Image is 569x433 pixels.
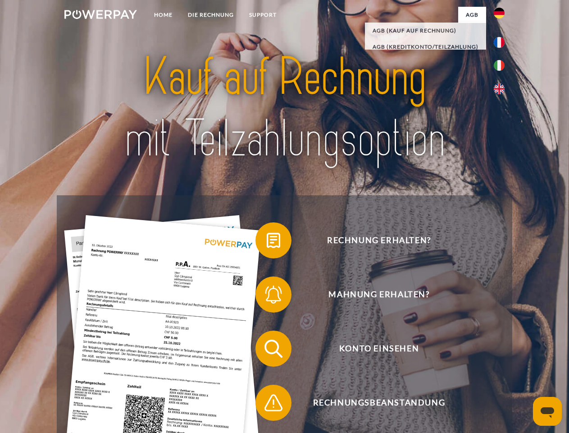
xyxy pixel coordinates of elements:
span: Rechnung erhalten? [269,222,489,258]
a: agb [458,7,486,23]
img: title-powerpay_de.svg [86,43,483,173]
img: logo-powerpay-white.svg [64,10,137,19]
img: fr [494,37,505,48]
button: Rechnung erhalten? [255,222,490,258]
button: Konto einsehen [255,331,490,367]
img: en [494,83,505,94]
a: Home [146,7,180,23]
span: Mahnung erhalten? [269,276,489,313]
img: qb_warning.svg [262,392,285,414]
img: qb_bill.svg [262,229,285,252]
span: Rechnungsbeanstandung [269,385,489,421]
img: de [494,8,505,18]
img: it [494,60,505,71]
a: AGB (Kauf auf Rechnung) [365,23,486,39]
iframe: Schaltfläche zum Öffnen des Messaging-Fensters [533,397,562,426]
a: DIE RECHNUNG [180,7,241,23]
a: AGB (Kreditkonto/Teilzahlung) [365,39,486,55]
img: qb_search.svg [262,337,285,360]
span: Konto einsehen [269,331,489,367]
button: Mahnung erhalten? [255,276,490,313]
img: qb_bell.svg [262,283,285,306]
a: SUPPORT [241,7,284,23]
button: Rechnungsbeanstandung [255,385,490,421]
